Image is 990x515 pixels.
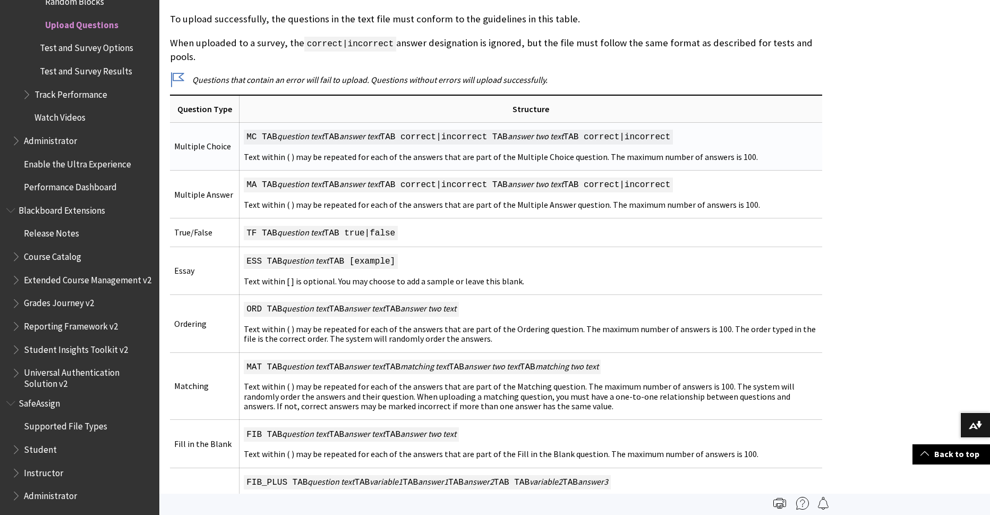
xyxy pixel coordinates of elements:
span: question text [282,428,329,438]
span: answer text [339,179,380,189]
span: answer3 [578,476,608,487]
td: True/False [170,218,240,247]
span: FIB TAB TAB TAB [244,427,458,442]
img: Follow this page [817,497,830,510]
span: Enable the Ultra Experience [24,155,131,170]
span: answer two text [400,303,456,314]
span: answer text [344,361,385,372]
span: ESS TAB TAB [example] [244,254,398,269]
img: More help [796,497,809,510]
span: answer1 [418,476,448,487]
span: FIB_PLUS TAB TAB TAB TAB TAB TAB TAB [244,475,610,490]
span: ORD TAB TAB TAB [244,302,458,317]
span: answer text [344,428,385,438]
span: Course Catalog [24,248,81,262]
span: answer two text [400,428,456,438]
span: Reporting Framework v2 [24,317,118,332]
p: Questions that contain an error will fail to upload. Questions without errors will upload success... [170,74,822,86]
span: TF TAB TAB true|false [244,226,398,241]
span: Extended Course Management v2 [24,271,151,285]
span: Release Notes [24,225,79,239]
span: MC TAB TAB TAB correct|incorrect TAB TAB correct|incorrect [244,130,673,145]
span: question text [277,131,324,141]
span: Watch Videos [35,108,86,123]
td: Text within ( ) may be repeated for each of the answers that are part of the Multiple Choice ques... [240,123,822,171]
span: question text [277,226,324,237]
span: matching two text [535,361,599,372]
span: MAT TAB TAB TAB TAB TAB [244,360,601,375]
span: answer two text [464,361,520,372]
span: Instructor [24,464,63,478]
td: Ordering [170,294,240,352]
span: Blackboard Extensions [19,201,105,216]
td: Text within ( ) may be repeated for each of the answers that are part of the Multiple Answer ques... [240,171,822,218]
span: matching text [400,361,449,372]
nav: Book outline for Blackboard Extensions [6,201,153,389]
span: MA TAB TAB TAB correct|incorrect TAB TAB correct|incorrect [244,178,673,192]
nav: Book outline for Blackboard SafeAssign [6,394,153,505]
span: Track Performance [35,86,107,100]
span: Test and Survey Results [40,62,132,77]
span: variable2 [530,476,562,487]
span: answer text [339,131,380,141]
a: Back to top [912,444,990,464]
span: question text [282,303,329,314]
span: question text [277,179,324,189]
td: Multiple Answer [170,171,240,218]
span: variable1 [370,476,403,487]
span: answer text [344,303,385,314]
td: Text within ( ) may be repeated for each of the answers that are part of the Matching question. T... [240,352,822,420]
img: Print [773,497,786,510]
span: Supported File Types [24,417,107,432]
td: Fill in the Blank [170,420,240,468]
span: Upload Questions [45,16,118,30]
span: Student [24,441,57,455]
th: Question Type [170,95,240,123]
span: answer two text [508,131,564,141]
span: answer2 [464,476,494,487]
td: Multiple Choice [170,123,240,171]
p: When uploaded to a survey, the answer designation is ignored, but the file must follow the same f... [170,36,822,64]
td: Essay [170,247,240,294]
span: Student Insights Toolkit v2 [24,341,128,355]
span: correct|incorrect [304,37,396,52]
span: SafeAssign [19,394,60,409]
span: Performance Dashboard [24,178,117,192]
span: Grades Journey v2 [24,294,94,309]
span: Universal Authentication Solution v2 [24,364,152,389]
span: answer two text [508,179,564,189]
td: Matching [170,352,240,420]
span: question text [282,361,329,372]
span: question text [308,476,354,487]
span: Test and Survey Options [40,39,133,54]
span: Administrator [24,487,77,501]
p: To upload successfully, the questions in the text file must conform to the guidelines in this table. [170,12,822,26]
span: question text [282,255,329,266]
th: Structure [240,95,822,123]
td: Text within ( ) may be repeated for each of the answers that are part of the Ordering question. T... [240,294,822,352]
td: Text within [ ] is optional. You may choose to add a sample or leave this blank. [240,247,822,294]
span: Administrator [24,132,77,146]
td: Text within ( ) may be repeated for each of the answers that are part of the Fill in the Blank qu... [240,420,822,468]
